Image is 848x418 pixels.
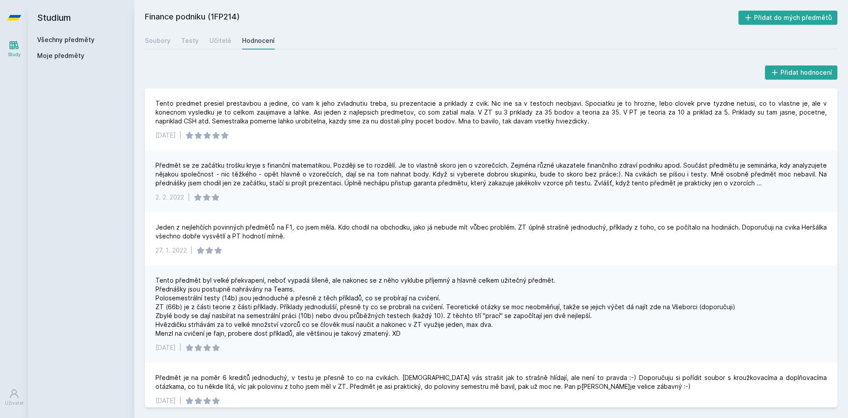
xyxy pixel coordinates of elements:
[145,36,170,45] div: Soubory
[181,32,199,50] a: Testy
[155,373,827,391] div: Předmět je na poměr 6 kreditů jednoduchý, v testu je přesně to co na cvikách. [DEMOGRAPHIC_DATA] ...
[145,32,170,50] a: Soubory
[155,396,176,405] div: [DATE]
[242,32,275,50] a: Hodnocení
[2,384,26,411] a: Uživatel
[37,36,95,43] a: Všechny předměty
[242,36,275,45] div: Hodnocení
[155,276,735,338] div: Tento předmět byl velké překvapení, neboť vypadá šíleně, ale nakonec se z něho vyklube příjemný a...
[145,11,738,25] h2: Finance podniku (1FP214)
[190,246,193,255] div: |
[179,131,182,140] div: |
[765,65,838,80] button: Přidat hodnocení
[209,36,231,45] div: Učitelé
[179,343,182,352] div: |
[155,343,176,352] div: [DATE]
[155,99,827,126] div: Tento predmet presiel prestavbou a jedine, co vam k jeho zvladnutiu treba, su prezentacie a prikl...
[155,161,827,188] div: Předmět se ze začátku trošku kryje s finanční matematikou. Později se to rozdělí. Je to vlastně s...
[2,35,26,62] a: Study
[179,396,182,405] div: |
[181,36,199,45] div: Testy
[188,193,190,202] div: |
[5,400,23,406] div: Uživatel
[37,51,84,60] span: Moje předměty
[155,193,184,202] div: 2. 2. 2022
[155,223,827,241] div: Jeden z nejlehčích povinných předmětů na F1, co jsem měla. Kdo chodil na obchodku, jako já nebude...
[155,246,187,255] div: 27. 1. 2022
[155,131,176,140] div: [DATE]
[738,11,838,25] button: Přidat do mých předmětů
[209,32,231,50] a: Učitelé
[8,51,21,58] div: Study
